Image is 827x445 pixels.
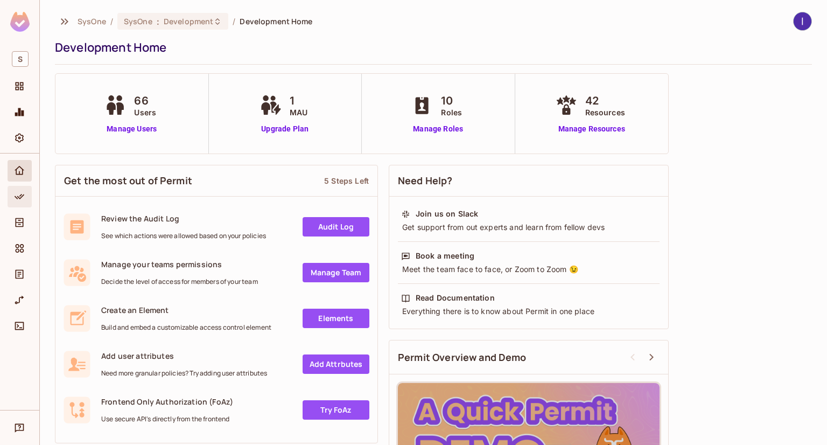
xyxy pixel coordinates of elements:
div: Monitoring [8,101,32,123]
div: Help & Updates [8,417,32,439]
span: Need Help? [398,174,453,187]
span: Review the Audit Log [101,213,266,224]
a: Manage Resources [553,123,630,135]
span: Manage your teams permissions [101,259,258,269]
span: Development Home [240,16,312,26]
span: : [156,17,160,26]
div: Settings [8,127,32,149]
span: Development [164,16,213,26]
a: Audit Log [303,217,369,237]
span: 10 [441,93,462,109]
span: Need more granular policies? Try adding user attributes [101,369,267,378]
a: Elements [303,309,369,328]
span: Resources [585,107,625,118]
div: Directory [8,212,32,233]
span: Users [134,107,156,118]
img: SReyMgAAAABJRU5ErkJggg== [10,12,30,32]
a: Add Attrbutes [303,354,369,374]
div: Home [8,160,32,182]
span: SysOne [124,16,152,26]
div: Join us on Slack [416,208,478,219]
img: lâm kiều [794,12,811,30]
div: 5 Steps Left [324,176,369,186]
a: Manage Users [102,123,162,135]
a: Try FoAz [303,400,369,420]
div: Policy [8,186,32,207]
div: Meet the team face to face, or Zoom to Zoom 😉 [401,264,656,275]
span: Add user attributes [101,351,267,361]
span: Decide the level of access for members of your team [101,277,258,286]
a: Manage Roles [409,123,467,135]
span: Roles [441,107,462,118]
div: Read Documentation [416,293,495,303]
span: Frontend Only Authorization (FoAz) [101,397,233,407]
div: Development Home [55,39,807,55]
span: Create an Element [101,305,271,315]
div: Connect [8,315,32,337]
span: 42 [585,93,625,109]
span: S [12,51,29,67]
div: Book a meeting [416,251,474,261]
span: See which actions were allowed based on your policies [101,232,266,240]
div: Get support from out experts and learn from fellow devs [401,222,656,233]
span: 1 [290,93,307,109]
span: Permit Overview and Demo [398,351,527,364]
span: Use secure API's directly from the frontend [101,415,233,423]
div: Workspace: SysOne [8,47,32,71]
span: Build and embed a customizable access control element [101,323,271,332]
div: Audit Log [8,263,32,285]
div: Everything there is to know about Permit in one place [401,306,656,317]
span: 66 [134,93,156,109]
div: URL Mapping [8,289,32,311]
span: the active workspace [78,16,106,26]
div: Elements [8,238,32,259]
a: Upgrade Plan [257,123,313,135]
span: Get the most out of Permit [64,174,192,187]
li: / [110,16,113,26]
li: / [233,16,235,26]
a: Manage Team [303,263,369,282]
div: Projects [8,75,32,97]
span: MAU [290,107,307,118]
